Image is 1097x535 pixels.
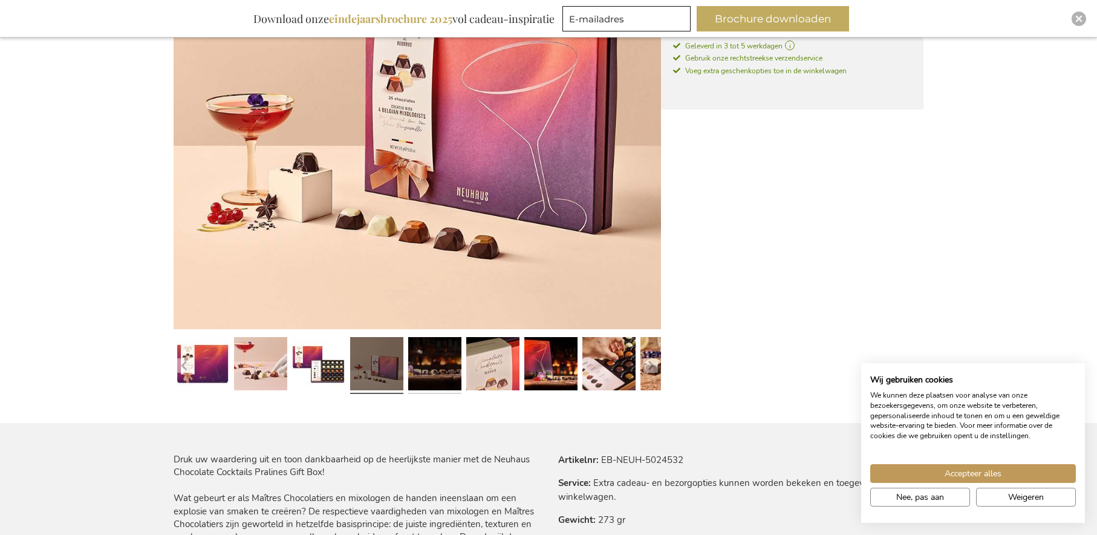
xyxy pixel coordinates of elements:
[329,11,452,26] b: eindejaarsbrochure 2025
[640,332,694,399] a: Neuhaus Chocolate Cocktails Pralines Gift Box
[896,491,944,504] span: Nee, pas aan
[976,488,1076,507] button: Alle cookies weigeren
[673,53,822,63] span: Gebruik onze rechtstreekse verzendservice
[582,332,636,399] a: Neuhaus Chocolate Cocktails Pralines Gift Box
[248,6,560,31] div: Download onze vol cadeau-inspiratie
[870,488,970,507] button: Pas cookie voorkeuren aan
[697,6,849,31] button: Brochure downloaden
[673,51,911,64] a: Gebruik onze rechtstreekse verzendservice
[673,41,911,51] a: Geleverd in 3 tot 5 werkdagen
[234,332,287,399] a: Neuhaus Chocolate Cocktails Pralines Gift Box
[350,332,403,399] a: Neuhaus Chocolate Cocktails Pralines Gift Box
[466,332,519,399] a: Neuhaus Chocolate Cocktails Pralines Gift Box
[673,64,911,77] a: Voeg extra geschenkopties toe in de winkelwagen
[562,6,691,31] input: E-mailadres
[562,6,694,35] form: marketing offers and promotions
[176,332,229,399] a: Neuhaus Chocolate Cocktails Pralines Gift Box
[524,332,578,399] a: Neuhaus Chocolate Cocktails Pralines Gift Box
[870,464,1076,483] button: Accepteer alle cookies
[870,375,1076,386] h2: Wij gebruiken cookies
[1008,491,1044,504] span: Weigeren
[1072,11,1086,26] div: Close
[945,467,1001,480] span: Accepteer alles
[673,66,847,76] span: Voeg extra geschenkopties toe in de winkelwagen
[292,332,345,399] a: Neuhaus Chocolate Cocktails Pralines Gift Box
[1075,15,1082,22] img: Close
[870,390,1076,441] p: We kunnen deze plaatsen voor analyse van onze bezoekersgegevens, om onze website te verbeteren, g...
[408,332,461,399] a: Neuhaus Chocolate Cocktails Pralines Gift Box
